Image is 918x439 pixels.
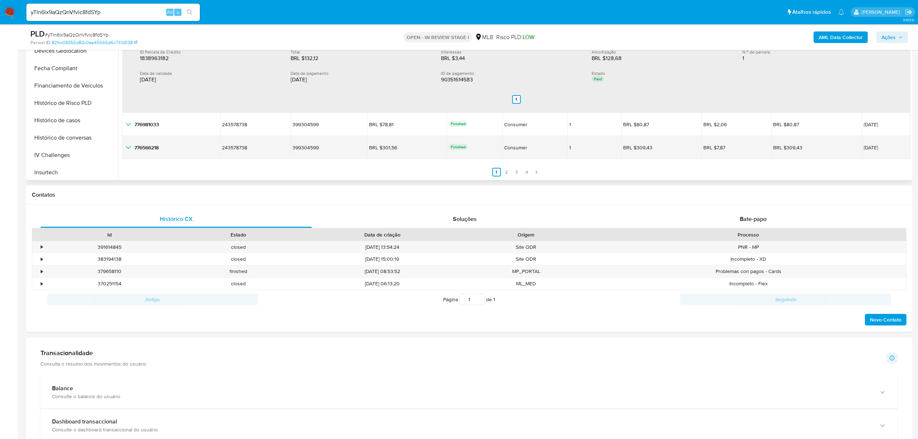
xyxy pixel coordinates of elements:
[496,33,535,41] span: Risco PLD:
[591,265,906,277] div: Problemas con pagos - Cards
[819,31,863,43] b: AML Data Collector
[28,60,118,77] button: Fecha Compliant
[303,278,462,290] div: [DATE] 06:13:20
[41,268,43,275] div: •
[740,215,767,223] span: Bate-papo
[308,231,456,238] div: Data de criação
[462,253,591,265] div: Site ODR
[174,253,303,265] div: closed
[591,253,906,265] div: Incompleto - XD
[30,39,50,46] b: Person ID
[45,31,108,38] span: # yTln6lx9aQzQnVfvic8fdSYp
[28,77,118,94] button: Financiamento de Veículos
[28,94,118,112] button: Histórico de Risco PLD
[174,241,303,253] div: closed
[467,231,585,238] div: Origem
[45,265,174,277] div: 379658110
[174,265,303,277] div: finished
[45,253,174,265] div: 383194138
[865,314,906,325] button: Novo Contato
[179,231,298,238] div: Estado
[596,231,901,238] div: Processo
[462,278,591,290] div: ML_MED
[26,8,200,17] input: Pesquise usuários ou casos...
[167,9,173,16] span: Alt
[462,265,591,277] div: MP_PORTAL
[160,215,193,223] span: Histórico CX
[52,39,137,46] a: 82fcc08355d83c0ea45566d6c741d038
[591,241,906,253] div: PNR - MP
[30,28,45,39] b: PLD
[443,294,495,305] span: Página de
[876,31,908,43] button: Ações
[881,31,896,43] span: Ações
[493,296,495,303] span: 1
[41,244,43,251] div: •
[45,241,174,253] div: 391614845
[177,9,179,16] span: s
[41,256,43,263] div: •
[303,253,462,265] div: [DATE] 15:00:19
[41,280,43,287] div: •
[523,33,535,41] span: LOW
[45,278,174,290] div: 370251154
[680,294,891,305] button: Seguindo
[32,191,906,199] h1: Contatos
[303,241,462,253] div: [DATE] 13:54:24
[50,231,169,238] div: Id
[404,32,472,42] p: OPEN - IN REVIEW STAGE I
[174,278,303,290] div: closed
[475,33,493,41] div: MLB
[903,17,914,23] span: 3.163.0
[862,9,902,16] p: sara.carvalhaes@mercadopago.com.br
[182,7,197,17] button: search-icon
[28,146,118,164] button: IV Challenges
[28,129,118,146] button: Histórico de conversas
[28,112,118,129] button: Histórico de casos
[814,31,868,43] button: AML Data Collector
[838,9,844,15] a: Notificações
[462,241,591,253] div: Site ODR
[591,278,906,290] div: Incompleto - Flex
[47,294,258,305] button: Antigo
[792,8,831,16] span: Atalhos rápidos
[870,315,901,325] span: Novo Contato
[905,8,913,16] a: Sair
[453,215,477,223] span: Soluções
[28,164,118,181] button: Insurtech
[303,265,462,277] div: [DATE] 08:53:52
[28,42,118,60] button: Devices Geolocation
